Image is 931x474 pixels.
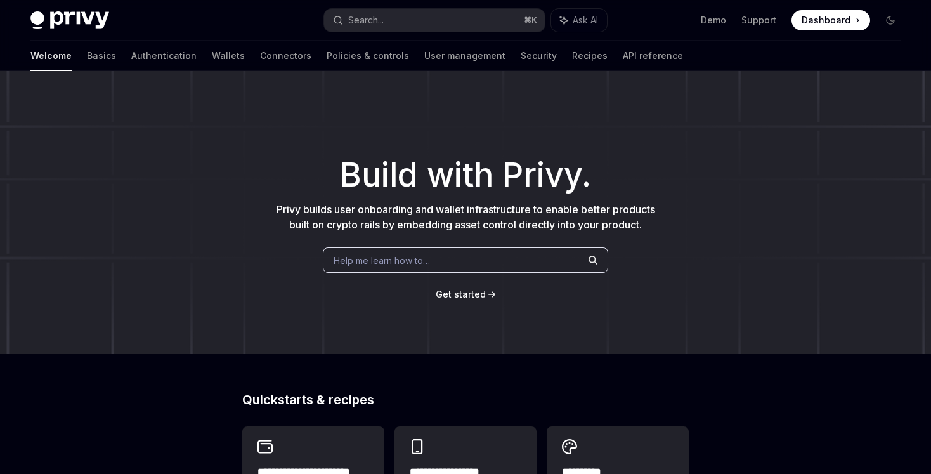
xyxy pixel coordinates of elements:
[324,9,545,32] button: Search...⌘K
[524,15,537,25] span: ⌘ K
[791,10,870,30] a: Dashboard
[260,41,311,71] a: Connectors
[701,14,726,27] a: Demo
[327,41,409,71] a: Policies & controls
[880,10,901,30] button: Toggle dark mode
[551,9,607,32] button: Ask AI
[741,14,776,27] a: Support
[436,289,486,300] span: Get started
[573,14,598,27] span: Ask AI
[87,41,116,71] a: Basics
[348,13,384,28] div: Search...
[623,41,683,71] a: API reference
[334,254,430,267] span: Help me learn how to…
[521,41,557,71] a: Security
[436,288,486,301] a: Get started
[572,41,608,71] a: Recipes
[30,11,109,29] img: dark logo
[277,203,655,231] span: Privy builds user onboarding and wallet infrastructure to enable better products built on crypto ...
[242,393,374,406] span: Quickstarts & recipes
[30,41,72,71] a: Welcome
[131,41,197,71] a: Authentication
[424,41,505,71] a: User management
[212,41,245,71] a: Wallets
[340,164,591,187] span: Build with Privy.
[802,14,850,27] span: Dashboard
